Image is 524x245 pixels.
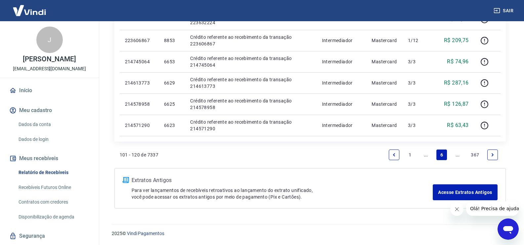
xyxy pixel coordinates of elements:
[372,101,397,107] p: Mastercard
[444,100,469,108] p: R$ 126,87
[8,151,91,166] button: Meus recebíveis
[386,147,500,163] ul: Pagination
[322,122,361,129] p: Intermediador
[468,150,482,160] a: Page 367
[164,58,180,65] p: 6653
[164,37,180,44] p: 8853
[421,150,431,160] a: Jump backward
[408,101,427,107] p: 3/3
[16,195,91,209] a: Contratos com credores
[8,229,91,243] a: Segurança
[444,36,469,44] p: R$ 209,75
[164,80,180,86] p: 6629
[447,121,468,129] p: R$ 63,43
[322,101,361,107] p: Intermediador
[4,5,56,10] span: Olá! Precisa de ajuda?
[125,122,153,129] p: 214571290
[408,80,427,86] p: 3/3
[450,203,464,216] iframe: Fechar mensagem
[16,181,91,194] a: Recebíveis Futuros Online
[125,37,153,44] p: 223606867
[127,231,164,236] a: Vindi Pagamentos
[125,101,153,107] p: 214578958
[487,150,498,160] a: Next page
[452,150,463,160] a: Jump forward
[322,80,361,86] p: Intermediador
[447,58,468,66] p: R$ 74,96
[372,122,397,129] p: Mastercard
[36,27,63,53] div: J
[492,5,516,17] button: Sair
[408,122,427,129] p: 3/3
[23,56,76,63] p: [PERSON_NAME]
[190,119,311,132] p: Crédito referente ao recebimento da transação 214571290
[433,184,497,200] a: Acesse Extratos Antigos
[16,210,91,224] a: Disponibilização de agenda
[112,230,508,237] p: 2025 ©
[16,118,91,131] a: Dados da conta
[444,79,469,87] p: R$ 287,16
[405,150,415,160] a: Page 1
[125,58,153,65] p: 214745064
[190,76,311,90] p: Crédito referente ao recebimento da transação 214613773
[372,80,397,86] p: Mastercard
[498,218,519,240] iframe: Botão para abrir a janela de mensagens
[408,37,427,44] p: 1/12
[164,101,180,107] p: 6625
[190,34,311,47] p: Crédito referente ao recebimento da transação 223606867
[132,176,433,184] p: Extratos Antigos
[190,55,311,68] p: Crédito referente ao recebimento da transação 214745064
[190,97,311,111] p: Crédito referente ao recebimento da transação 214578958
[16,166,91,179] a: Relatório de Recebíveis
[389,150,399,160] a: Previous page
[322,58,361,65] p: Intermediador
[13,65,86,72] p: [EMAIL_ADDRESS][DOMAIN_NAME]
[372,37,397,44] p: Mastercard
[123,177,129,183] img: ícone
[372,58,397,65] p: Mastercard
[16,133,91,146] a: Dados de login
[436,150,447,160] a: Page 6 is your current page
[125,80,153,86] p: 214613773
[8,0,51,21] img: Vindi
[408,58,427,65] p: 3/3
[322,37,361,44] p: Intermediador
[120,152,159,158] p: 101 - 120 de 7337
[8,103,91,118] button: Meu cadastro
[132,187,433,200] p: Para ver lançamentos de recebíveis retroativos ao lançamento do extrato unificado, você pode aces...
[164,122,180,129] p: 6623
[466,201,519,216] iframe: Mensagem da empresa
[8,83,91,98] a: Início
